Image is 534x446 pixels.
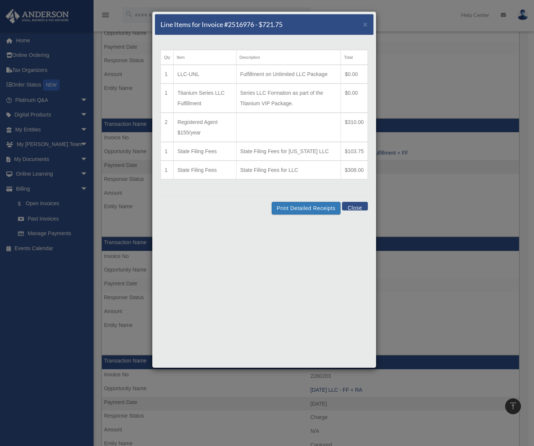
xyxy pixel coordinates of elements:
h5: Line Items for Invoice #2516976 - $721.75 [161,20,283,29]
td: 2 [161,113,174,142]
th: Total [341,50,368,65]
td: Titanium Series LLC Fulfillment [174,84,237,113]
td: $0.00 [341,84,368,113]
td: Registered Agent $155/year [174,113,237,142]
th: Qty [161,50,174,65]
td: LLC-UNL [174,65,237,84]
td: 1 [161,84,174,113]
td: State Filing Fees [174,142,237,161]
button: Print Detailed Receipts [272,202,340,215]
button: Close [342,202,368,210]
span: × [363,20,368,28]
th: Item [174,50,237,65]
th: Description [236,50,341,65]
td: $0.00 [341,65,368,84]
td: State Filing Fees for LLC [236,161,341,179]
td: 1 [161,65,174,84]
td: 1 [161,142,174,161]
td: $308.00 [341,161,368,179]
td: Fulfillment on Unlimited LLC Package [236,65,341,84]
td: State Filing Fees for [US_STATE] LLC [236,142,341,161]
td: $103.75 [341,142,368,161]
button: Close [363,20,368,28]
td: Series LLC Formation as part of the Titanium VIP Package. [236,84,341,113]
td: State Filing Fees [174,161,237,179]
td: 1 [161,161,174,179]
td: $310.00 [341,113,368,142]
